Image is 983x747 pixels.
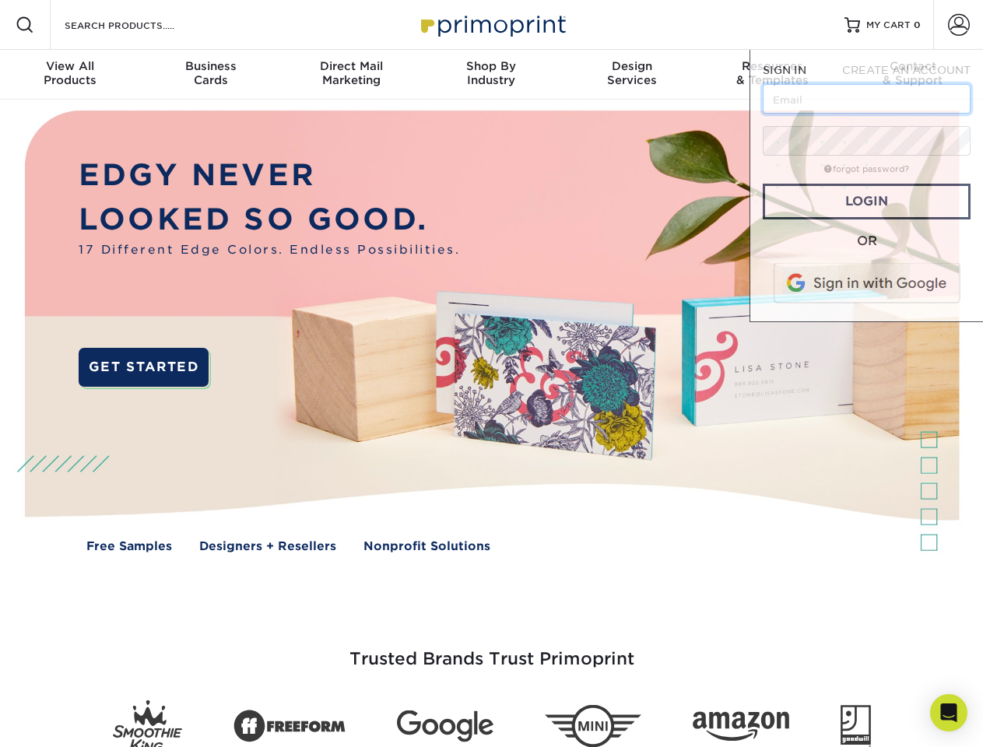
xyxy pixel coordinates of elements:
[363,538,490,556] a: Nonprofit Solutions
[763,184,971,219] a: Login
[866,19,911,32] span: MY CART
[841,705,871,747] img: Goodwill
[63,16,215,34] input: SEARCH PRODUCTS.....
[562,59,702,87] div: Services
[421,59,561,73] span: Shop By
[562,59,702,73] span: Design
[930,694,967,731] div: Open Intercom Messenger
[414,8,570,41] img: Primoprint
[702,50,842,100] a: Resources& Templates
[86,538,172,556] a: Free Samples
[79,153,460,198] p: EDGY NEVER
[914,19,921,30] span: 0
[140,59,280,73] span: Business
[281,59,421,87] div: Marketing
[421,59,561,87] div: Industry
[140,59,280,87] div: Cards
[702,59,842,73] span: Resources
[693,712,789,742] img: Amazon
[79,348,209,387] a: GET STARTED
[199,538,336,556] a: Designers + Resellers
[37,612,947,688] h3: Trusted Brands Trust Primoprint
[281,59,421,73] span: Direct Mail
[397,710,493,742] img: Google
[79,198,460,242] p: LOOKED SO GOOD.
[140,50,280,100] a: BusinessCards
[763,232,971,251] div: OR
[702,59,842,87] div: & Templates
[4,700,132,742] iframe: Google Customer Reviews
[763,64,806,76] span: SIGN IN
[842,64,971,76] span: CREATE AN ACCOUNT
[763,84,971,114] input: Email
[421,50,561,100] a: Shop ByIndustry
[281,50,421,100] a: Direct MailMarketing
[562,50,702,100] a: DesignServices
[79,241,460,259] span: 17 Different Edge Colors. Endless Possibilities.
[824,164,909,174] a: forgot password?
